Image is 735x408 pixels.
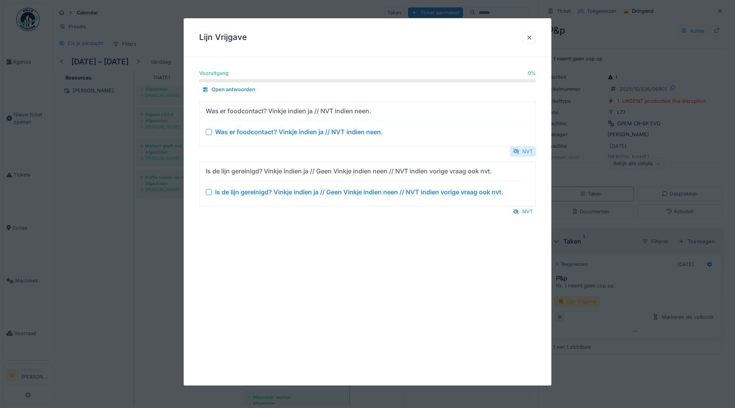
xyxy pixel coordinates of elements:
h3: Lijn Vrijgave [199,33,247,42]
div: NVT [510,146,536,157]
div: Is de lijn gereinigd? Vinkje indien ja // Geen Vinkje indien neen // NVT indien vorige vraag ook ... [206,166,492,176]
div: Vooruitgang [199,69,229,77]
summary: Is de lijn gereinigd? Vinkje indien ja // Geen Vinkje indien neen // NVT indien vorige vraag ook ... [203,165,532,203]
div: Is de lijn gereinigd? Vinkje indien ja // Geen Vinkje indien neen // NVT indien vorige vraag ook ... [215,187,503,197]
div: NVT [510,206,536,217]
progress: 0 % [199,80,536,83]
div: Open antwoorden [199,85,258,95]
div: Was er foodcontact? Vinkje indien ja // NVT indien neen. [206,106,371,116]
div: Was er foodcontact? Vinkje indien ja // NVT indien neen. [215,127,383,137]
div: 0 % [528,69,536,77]
summary: Was er foodcontact? Vinkje indien ja // NVT indien neen. Was er foodcontact? Vinkje indien ja // ... [203,105,532,143]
